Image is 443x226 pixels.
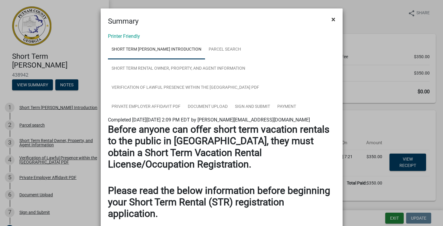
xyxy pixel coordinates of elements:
[274,97,300,117] a: Payment
[231,97,274,117] a: Sign and Submit
[108,16,138,27] h4: Summary
[108,185,330,220] strong: Please read the below information before beginning your Short Term Rental (STR) registration appl...
[108,97,184,117] a: Private Employer Affidavit PDF
[108,117,310,123] span: Completed [DATE][DATE] 2:09 PM EDT by [PERSON_NAME][EMAIL_ADDRESS][DOMAIN_NAME]
[108,59,249,78] a: Short Term Rental Owner, Property, and Agent Information
[327,11,340,28] button: Close
[108,33,140,39] a: Printer Friendly
[184,97,231,117] a: Document Upload
[108,124,330,170] strong: Before anyone can offer short term vacation rentals to the public in [GEOGRAPHIC_DATA], they must...
[331,15,335,24] span: ×
[108,78,263,98] a: Verification of Lawful Presence within the [GEOGRAPHIC_DATA] PDF
[108,40,205,59] a: Short Term [PERSON_NAME] Introduction
[205,40,245,59] a: Parcel search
